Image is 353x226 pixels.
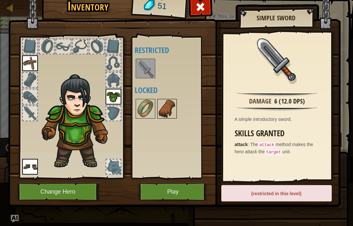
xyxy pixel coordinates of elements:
[135,46,212,54] h4: Restricted
[221,185,332,201] div: (restricted in this level)
[22,55,38,71] img: portrait.png
[158,100,176,118] img: portrait.png
[235,142,313,154] span: The method makes the hero attack the unit.
[17,183,100,201] button: Change Hero
[265,149,282,155] code: target
[235,129,323,138] h3: Skills Granted
[249,97,272,106] div: Damage
[256,38,298,81] img: portrait.png
[235,142,248,147] strong: attack
[135,86,212,94] h4: Locked
[245,14,307,22] h2: Simple Sword
[248,142,250,147] span: :
[236,92,317,96] img: hr.png
[106,89,121,104] img: portrait.png
[22,159,38,175] img: portrait.png
[274,97,305,106] div: 6 (12.0 DPS)
[235,116,323,122] div: A simple introductory sword.
[136,100,155,118] img: portrait.png
[236,107,317,111] img: hr.png
[139,183,207,201] button: Play
[136,59,155,78] img: portrait.png
[258,142,276,148] code: attack
[39,74,119,169] img: hair_2.png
